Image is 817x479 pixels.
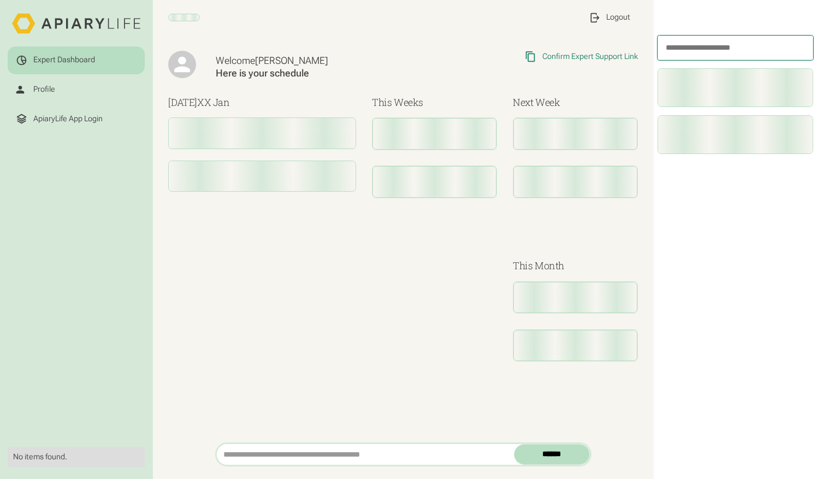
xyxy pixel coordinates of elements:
[33,85,55,94] div: Profile
[8,76,145,103] a: Profile
[33,55,95,65] div: Expert Dashboard
[8,46,145,74] a: Expert Dashboard
[216,67,425,79] div: Here is your schedule
[581,4,638,31] a: Logout
[197,96,230,109] span: XX Jan
[372,95,497,110] h3: This Weeks
[216,55,425,67] div: Welcome
[513,258,638,273] h3: This Month
[33,114,103,124] div: ApiaryLife App Login
[513,95,638,110] h3: Next Week
[542,52,638,62] div: Confirm Expert Support Link
[606,13,630,22] div: Logout
[8,105,145,133] a: ApiaryLife App Login
[168,95,356,110] h3: [DATE]
[255,55,328,66] span: [PERSON_NAME]
[13,452,139,462] div: No items found.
